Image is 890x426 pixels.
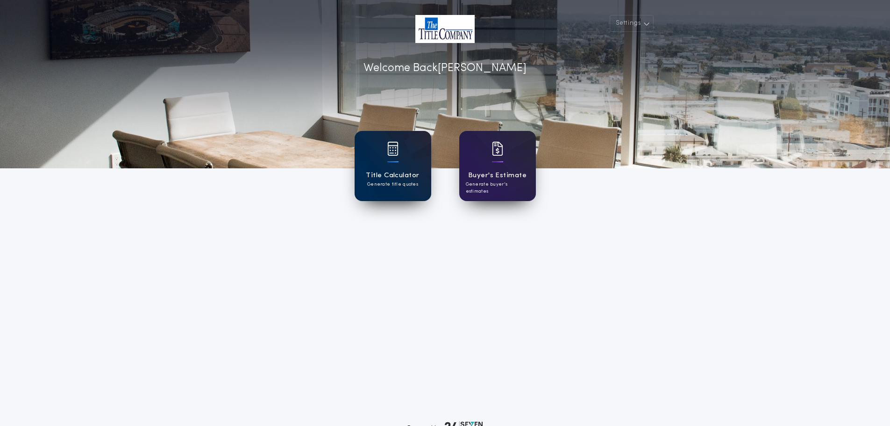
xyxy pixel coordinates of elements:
h1: Buyer's Estimate [468,170,527,181]
a: card iconTitle CalculatorGenerate title quotes [355,131,431,201]
img: account-logo [415,15,475,43]
p: Welcome Back [PERSON_NAME] [363,60,527,77]
h1: Title Calculator [366,170,419,181]
a: card iconBuyer's EstimateGenerate buyer's estimates [459,131,536,201]
button: Settings [610,15,654,32]
img: card icon [492,142,503,156]
p: Generate title quotes [367,181,418,188]
p: Generate buyer's estimates [466,181,529,195]
img: card icon [387,142,399,156]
